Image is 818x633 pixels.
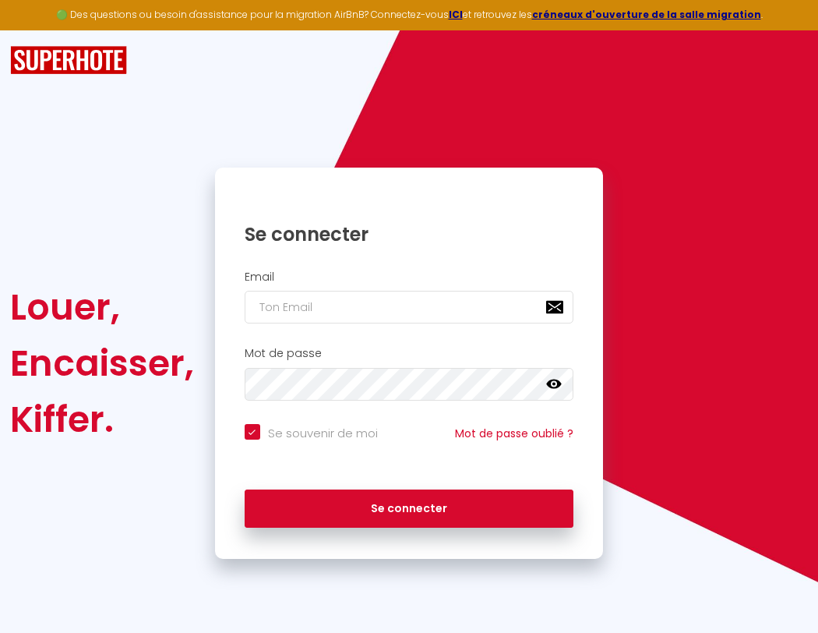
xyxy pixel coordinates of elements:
[532,8,761,21] a: créneaux d'ouverture de la salle migration
[10,279,194,335] div: Louer,
[10,335,194,391] div: Encaisser,
[245,347,574,360] h2: Mot de passe
[455,426,573,441] a: Mot de passe oublié ?
[245,271,574,284] h2: Email
[245,291,574,324] input: Ton Email
[245,490,574,529] button: Se connecter
[245,222,574,246] h1: Se connecter
[10,46,127,75] img: SuperHote logo
[449,8,463,21] a: ICI
[10,391,194,447] div: Kiffer.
